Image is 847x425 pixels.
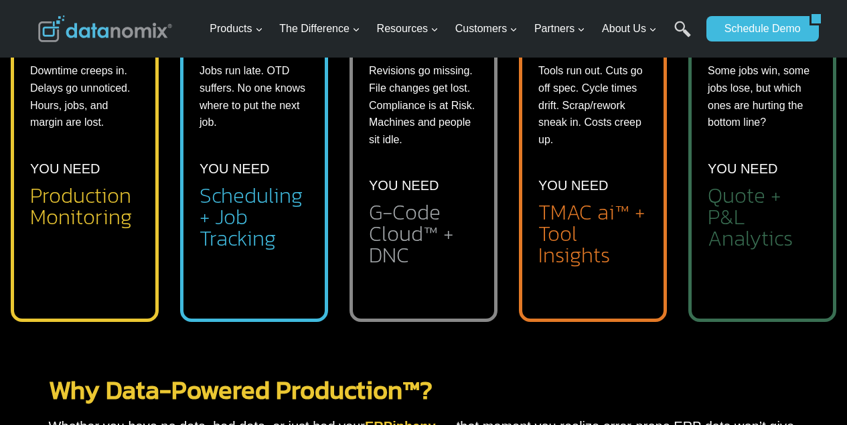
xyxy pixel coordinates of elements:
h2: TMAC ai™ + Tool Insights [538,201,647,266]
p: Downtime creeps in. Delays go unnoticed. Hours, jobs, and margin are lost. [30,62,139,131]
span: Phone number [301,56,362,68]
iframe: Popup CTA [7,188,222,418]
img: Datanomix [38,15,172,42]
h2: Production Monitoring [30,185,139,228]
span: Partners [534,20,585,37]
p: YOU NEED [708,158,777,179]
p: Revisions go missing. File changes get lost. Compliance is at Risk. Machines and people sit idle. [369,62,478,148]
a: Why Data-Powered Production™? [49,371,433,409]
p: YOU NEED [200,158,269,179]
span: Last Name [301,1,344,13]
span: About Us [602,20,657,37]
p: Jobs run late. OTD suffers. No one knows where to put the next job. [200,62,309,131]
span: Resources [377,20,439,37]
nav: Primary Navigation [204,7,700,51]
span: Products [210,20,262,37]
a: Terms [150,299,170,308]
p: Tools run out. Cuts go off spec. Cycle times drift. Scrap/rework sneak in. Costs creep up. [538,62,647,148]
a: Schedule Demo [706,16,810,41]
span: Customers [455,20,518,37]
p: YOU NEED [538,175,608,196]
a: Privacy Policy [182,299,226,308]
p: YOU NEED [30,158,100,179]
p: Some jobs win, some jobs lose, but which ones are hurting the bottom line? [708,62,817,131]
h2: Quote + P&L Analytics [708,185,817,249]
a: Search [674,21,691,51]
span: State/Region [301,165,353,177]
span: The Difference [279,20,360,37]
p: YOU NEED [369,175,439,196]
h2: G-Code Cloud™ + DNC [369,201,478,266]
h2: Scheduling + Job Tracking [200,185,309,249]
